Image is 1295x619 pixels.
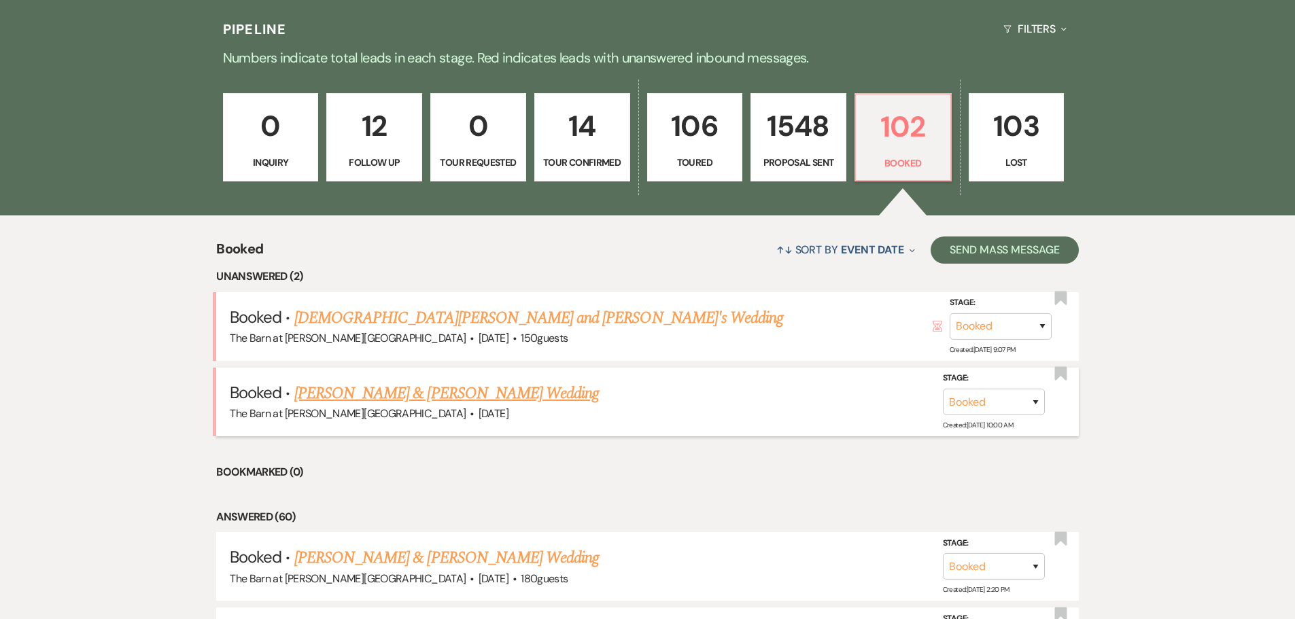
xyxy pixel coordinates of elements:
span: ↑↓ [776,243,793,257]
span: Booked [230,382,281,403]
p: 14 [543,103,621,149]
h3: Pipeline [223,20,287,39]
span: 150 guests [521,331,568,345]
a: 12Follow Up [326,93,422,181]
p: 106 [656,103,734,149]
a: 103Lost [969,93,1065,181]
span: The Barn at [PERSON_NAME][GEOGRAPHIC_DATA] [230,406,466,421]
p: 12 [335,103,413,149]
button: Send Mass Message [931,236,1079,264]
p: Toured [656,155,734,170]
li: Bookmarked (0) [216,463,1079,481]
span: [DATE] [479,331,508,345]
label: Stage: [950,296,1052,311]
a: [PERSON_NAME] & [PERSON_NAME] Wedding [294,381,599,406]
span: Created: [DATE] 10:00 AM [943,421,1013,429]
span: Booked [216,238,263,268]
p: Tour Confirmed [543,155,621,170]
a: 0Tour Requested [430,93,526,181]
p: 0 [232,103,310,149]
a: 102Booked [854,93,952,181]
p: Tour Requested [439,155,517,170]
a: [DEMOGRAPHIC_DATA][PERSON_NAME] and [PERSON_NAME]'s Wedding [294,306,783,330]
a: 1548Proposal Sent [750,93,846,181]
span: The Barn at [PERSON_NAME][GEOGRAPHIC_DATA] [230,571,466,586]
span: [DATE] [479,406,508,421]
p: Proposal Sent [759,155,838,170]
span: Booked [230,306,281,328]
li: Answered (60) [216,508,1079,526]
a: 106Toured [647,93,743,181]
span: Booked [230,546,281,567]
span: The Barn at [PERSON_NAME][GEOGRAPHIC_DATA] [230,331,466,345]
span: Created: [DATE] 9:07 PM [950,345,1016,354]
p: 0 [439,103,517,149]
span: 180 guests [521,571,568,586]
p: 1548 [759,103,838,149]
p: Booked [864,156,942,171]
p: 102 [864,104,942,149]
p: Lost [978,155,1056,170]
p: 103 [978,103,1056,149]
li: Unanswered (2) [216,268,1079,285]
p: Follow Up [335,155,413,170]
p: Inquiry [232,155,310,170]
a: [PERSON_NAME] & [PERSON_NAME] Wedding [294,546,599,570]
button: Sort By Event Date [771,232,920,268]
a: 14Tour Confirmed [534,93,630,181]
a: 0Inquiry [223,93,319,181]
label: Stage: [943,371,1045,386]
span: Event Date [841,243,904,257]
p: Numbers indicate total leads in each stage. Red indicates leads with unanswered inbound messages. [158,47,1137,69]
span: [DATE] [479,571,508,586]
button: Filters [998,11,1072,47]
span: Created: [DATE] 2:20 PM [943,585,1009,594]
label: Stage: [943,536,1045,551]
